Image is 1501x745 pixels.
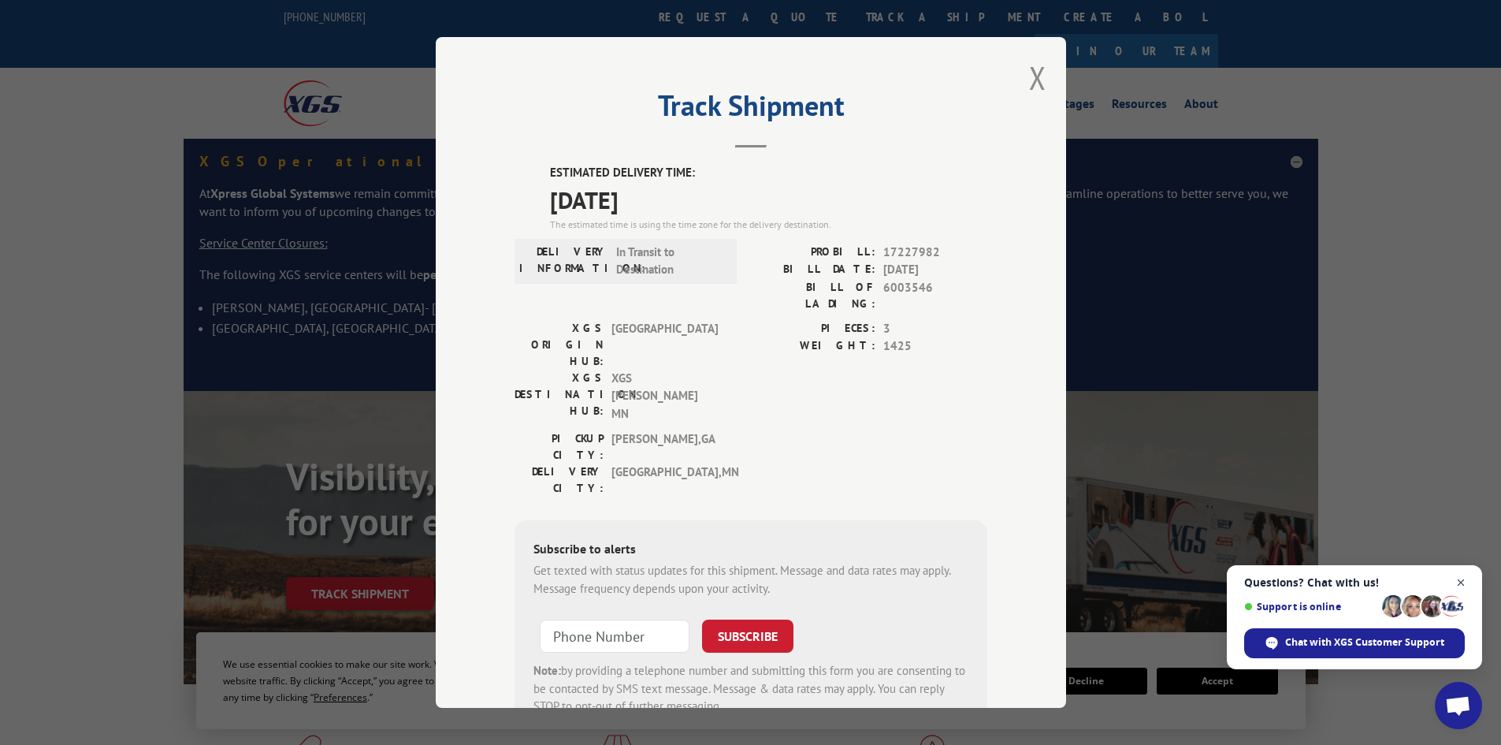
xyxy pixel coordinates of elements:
div: Subscribe to alerts [533,539,968,562]
input: Phone Number [540,620,689,653]
label: PICKUP CITY: [515,430,604,464]
label: DELIVERY CITY: [515,464,604,497]
span: [GEOGRAPHIC_DATA] [611,320,718,370]
label: DELIVERY INFORMATION: [519,244,608,279]
span: 6003546 [883,279,987,312]
span: [GEOGRAPHIC_DATA] , MN [611,464,718,497]
span: 17227982 [883,244,987,262]
span: Chat with XGS Customer Support [1244,628,1465,658]
label: PROBILL: [751,244,875,262]
span: [PERSON_NAME] , GA [611,430,718,464]
span: Questions? Chat with us! [1244,576,1465,589]
span: In Transit to Destination [616,244,723,279]
div: by providing a telephone number and submitting this form you are consenting to be contacted by SM... [533,662,968,716]
label: BILL OF LADING: [751,279,875,312]
h2: Track Shipment [515,95,987,125]
span: [DATE] [883,261,987,279]
button: Close modal [1029,57,1046,99]
span: Chat with XGS Customer Support [1285,635,1444,650]
div: The estimated time is using the time zone for the delivery destination. [550,218,987,232]
span: [DATE] [550,182,987,218]
label: PIECES: [751,320,875,338]
label: BILL DATE: [751,261,875,279]
label: XGS ORIGIN HUB: [515,320,604,370]
label: ESTIMATED DELIVERY TIME: [550,164,987,182]
span: Support is online [1244,601,1377,613]
div: Get texted with status updates for this shipment. Message and data rates may apply. Message frequ... [533,562,968,598]
label: WEIGHT: [751,337,875,356]
a: Open chat [1435,682,1482,729]
span: XGS [PERSON_NAME] MN [611,370,718,423]
span: 1425 [883,337,987,356]
button: SUBSCRIBE [702,620,793,653]
label: XGS DESTINATION HUB: [515,370,604,423]
strong: Note: [533,663,561,678]
span: 3 [883,320,987,338]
